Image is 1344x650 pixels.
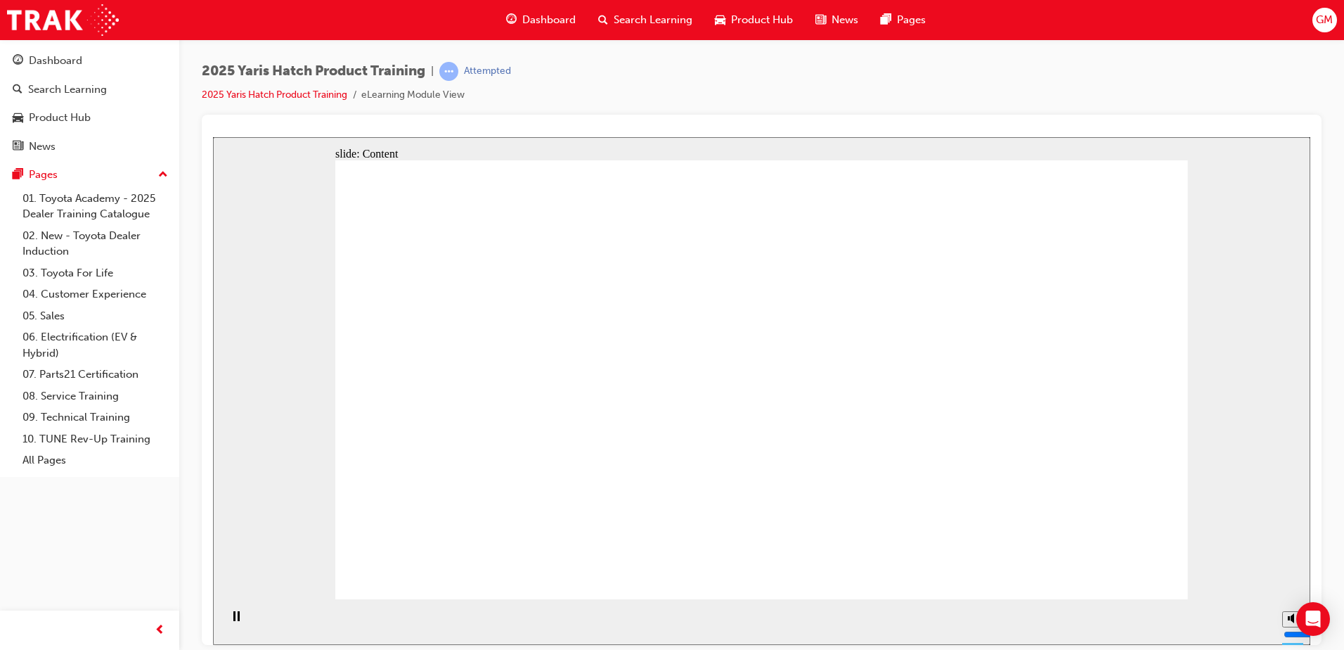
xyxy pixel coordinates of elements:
[29,53,82,69] div: Dashboard
[6,48,174,74] a: Dashboard
[1062,462,1090,508] div: misc controls
[731,12,793,28] span: Product Hub
[439,62,458,81] span: learningRecordVerb_ATTEMPT-icon
[17,407,174,428] a: 09. Technical Training
[13,55,23,68] span: guage-icon
[7,473,31,497] button: Pause (Ctrl+Alt+P)
[7,462,31,508] div: playback controls
[6,77,174,103] a: Search Learning
[870,6,937,34] a: pages-iconPages
[17,364,174,385] a: 07. Parts21 Certification
[614,12,692,28] span: Search Learning
[522,12,576,28] span: Dashboard
[28,82,107,98] div: Search Learning
[17,326,174,364] a: 06. Electrification (EV & Hybrid)
[881,11,891,29] span: pages-icon
[17,262,174,284] a: 03. Toyota For Life
[29,167,58,183] div: Pages
[17,225,174,262] a: 02. New - Toyota Dealer Induction
[202,89,347,101] a: 2025 Yaris Hatch Product Training
[29,110,91,126] div: Product Hub
[1312,8,1337,32] button: GM
[1069,474,1092,490] button: Mute (Ctrl+Alt+M)
[431,63,434,79] span: |
[6,162,174,188] button: Pages
[804,6,870,34] a: news-iconNews
[361,87,465,103] li: eLearning Module View
[6,134,174,160] a: News
[704,6,804,34] a: car-iconProduct Hub
[13,169,23,181] span: pages-icon
[155,622,165,639] span: prev-icon
[13,84,22,96] span: search-icon
[1296,602,1330,636] div: Open Intercom Messenger
[13,112,23,125] span: car-icon
[13,141,23,153] span: news-icon
[29,139,56,155] div: News
[464,65,511,78] div: Attempted
[6,105,174,131] a: Product Hub
[202,63,425,79] span: 2025 Yaris Hatch Product Training
[6,45,174,162] button: DashboardSearch LearningProduct HubNews
[17,428,174,450] a: 10. TUNE Rev-Up Training
[1316,12,1333,28] span: GM
[17,450,174,471] a: All Pages
[17,188,174,225] a: 01. Toyota Academy - 2025 Dealer Training Catalogue
[17,305,174,327] a: 05. Sales
[495,6,587,34] a: guage-iconDashboard
[158,166,168,184] span: up-icon
[506,11,517,29] span: guage-icon
[7,4,119,36] img: Trak
[17,385,174,407] a: 08. Service Training
[17,283,174,305] a: 04. Customer Experience
[587,6,704,34] a: search-iconSearch Learning
[715,11,725,29] span: car-icon
[1071,492,1161,503] input: volume
[897,12,926,28] span: Pages
[815,11,826,29] span: news-icon
[832,12,858,28] span: News
[598,11,608,29] span: search-icon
